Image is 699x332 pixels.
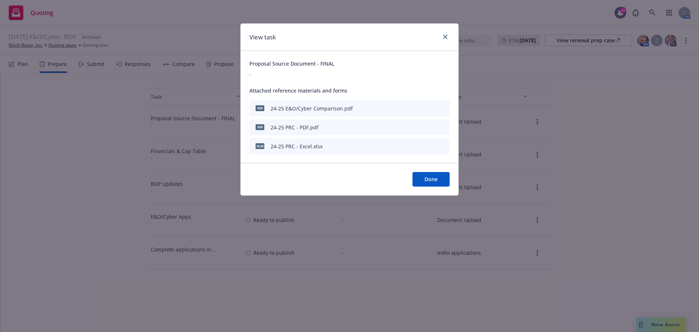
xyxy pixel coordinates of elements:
[256,105,264,111] span: pdf
[270,105,353,112] div: 24-25 E&O/Cyber Comparison.pdf
[424,176,438,183] span: Done
[249,60,450,67] span: Proposal Source Document - FINAL
[441,32,450,41] a: close
[270,124,319,131] div: 24-25 PRC - PDF.pdf
[249,70,450,78] span: -
[429,123,434,132] button: download file
[429,142,434,151] button: download file
[249,32,276,42] h1: View task
[256,143,264,149] span: xlsx
[440,142,447,151] button: preview file
[440,104,447,113] button: preview file
[270,142,323,150] div: 24-25 PRC - Excel.xlsx
[440,123,447,132] button: preview file
[412,172,450,187] button: Done
[249,87,450,94] span: Attached reference materials and forms
[256,124,264,130] span: pdf
[429,104,434,113] button: download file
